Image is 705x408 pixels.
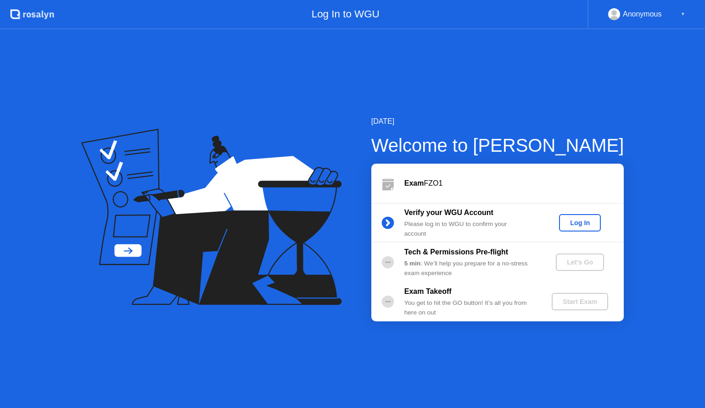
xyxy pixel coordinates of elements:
b: Exam Takeoff [404,287,452,295]
div: Let's Go [560,259,600,266]
b: 5 min [404,260,421,267]
div: Anonymous [623,8,662,20]
b: Tech & Permissions Pre-flight [404,248,508,256]
div: FZO1 [404,178,624,189]
div: Log In [563,219,597,226]
b: Exam [404,179,424,187]
b: Verify your WGU Account [404,209,493,216]
div: Welcome to [PERSON_NAME] [371,132,624,159]
div: ▼ [681,8,685,20]
div: Start Exam [555,298,604,305]
div: : We’ll help you prepare for a no-stress exam experience [404,259,537,278]
div: Please log in to WGU to confirm your account [404,220,537,238]
button: Log In [559,214,601,232]
button: Start Exam [552,293,608,310]
div: You get to hit the GO button! It’s all you from here on out [404,298,537,317]
button: Let's Go [556,254,604,271]
div: [DATE] [371,116,624,127]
